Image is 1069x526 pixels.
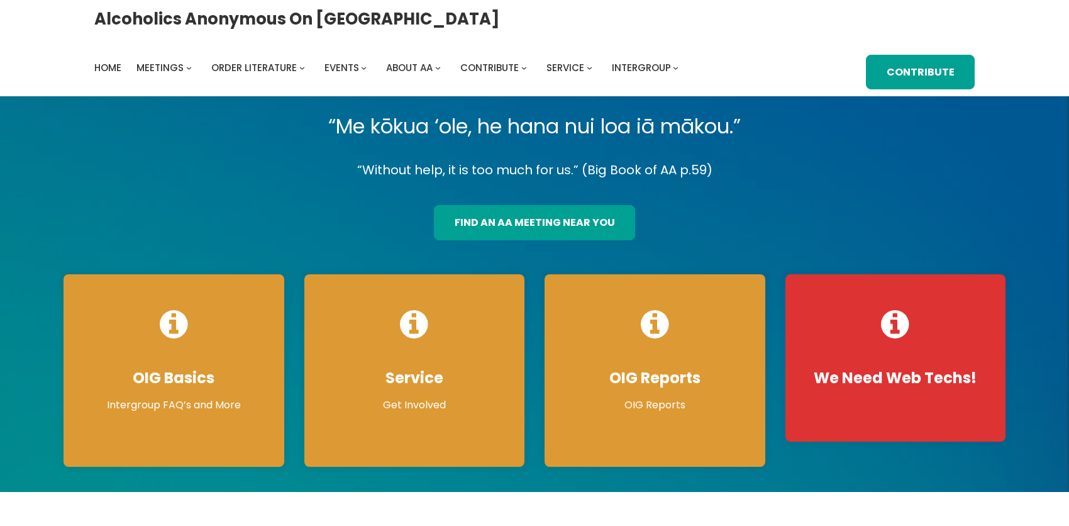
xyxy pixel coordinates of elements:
[324,61,359,74] span: Events
[386,61,433,74] span: About AA
[557,369,753,388] h4: OIG Reports
[386,59,433,77] a: About AA
[76,398,272,413] p: Intergroup FAQ’s and More
[324,59,359,77] a: Events
[546,61,584,74] span: Service
[53,159,1016,181] p: “Without help, it is too much for us.” (Big Book of AA p.59)
[798,369,994,388] h4: We Need Web Techs!
[317,398,512,413] p: Get Involved
[94,59,683,77] nav: Intergroup
[317,369,512,388] h4: Service
[587,65,592,70] button: Service submenu
[612,61,671,74] span: Intergroup
[136,59,184,77] a: Meetings
[521,65,527,70] button: Contribute submenu
[53,109,1016,144] p: “Me kōkua ‘ole, he hana nui loa iā mākou.”
[211,61,297,74] span: Order Literature
[557,398,753,413] p: OIG Reports
[361,65,367,70] button: Events submenu
[76,369,272,388] h4: OIG Basics
[673,65,679,70] button: Intergroup submenu
[94,59,121,77] a: Home
[460,61,519,74] span: Contribute
[612,59,671,77] a: Intergroup
[460,59,519,77] a: Contribute
[136,61,184,74] span: Meetings
[186,65,192,70] button: Meetings submenu
[546,59,584,77] a: Service
[299,65,305,70] button: Order Literature submenu
[866,55,975,90] a: Contribute
[435,65,441,70] button: About AA submenu
[94,4,500,33] a: Alcoholics Anonymous on [GEOGRAPHIC_DATA]
[94,61,121,74] span: Home
[434,205,635,240] a: find an aa meeting near you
